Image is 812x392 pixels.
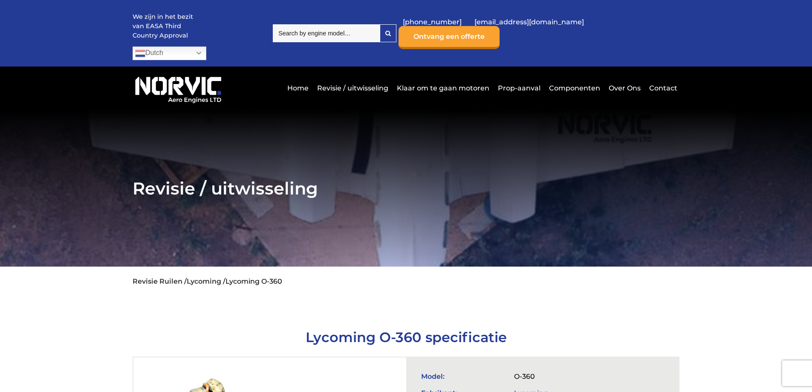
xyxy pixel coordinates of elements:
[187,277,225,285] a: Lycoming /
[133,12,196,40] p: We zijn in het bezit van EASA Third Country Approval
[133,178,679,199] h2: Revisie / uitwisseling
[395,78,491,99] a: Klaar om te gaan motoren
[273,24,380,42] input: Search by engine model…
[133,73,224,104] img: Norvic Aero Engines-logo
[135,48,145,58] img: nl
[133,329,679,346] h1: Lycoming O-360 specificatie
[607,78,643,99] a: Over Ons
[417,368,510,385] td: Model:
[225,277,282,285] li: Lycoming O-360
[133,46,206,60] a: Dutch
[399,26,500,49] a: Ontvang een offerte
[399,12,466,32] a: [PHONE_NUMBER]
[133,277,187,285] a: Revisie Ruilen /
[647,78,677,99] a: Contact
[547,78,602,99] a: Componenten
[496,78,543,99] a: Prop-aanval
[470,12,588,32] a: [EMAIL_ADDRESS][DOMAIN_NAME]
[510,368,624,385] td: O-360
[315,78,390,99] a: Revisie / uitwisseling
[285,78,311,99] a: Home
